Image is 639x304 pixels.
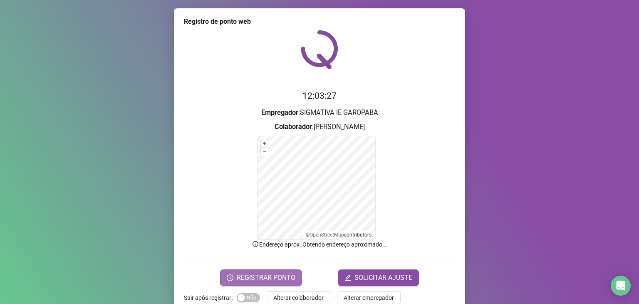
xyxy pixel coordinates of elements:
[310,232,344,238] a: OpenStreetMap
[273,293,324,302] span: Alterar colaborador
[302,91,337,101] time: 12:03:27
[184,17,455,27] div: Registro de ponto web
[261,148,269,156] button: –
[611,276,631,296] div: Open Intercom Messenger
[275,123,312,131] strong: Colaborador
[184,107,455,118] h3: : SIGMATIVA IE GAROPABA
[306,232,373,238] li: © contributors.
[261,140,269,147] button: +
[338,269,419,286] button: editSOLICITAR AJUSTE
[237,273,295,283] span: REGISTRAR PONTO
[354,273,412,283] span: SOLICITAR AJUSTE
[227,274,233,281] span: clock-circle
[301,30,338,69] img: QRPoint
[220,269,302,286] button: REGISTRAR PONTO
[344,274,351,281] span: edit
[261,109,298,117] strong: Empregador
[344,293,394,302] span: Alterar empregador
[184,122,455,132] h3: : [PERSON_NAME]
[252,240,259,248] span: info-circle
[184,240,455,249] p: Endereço aprox. : Obtendo endereço aproximado...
